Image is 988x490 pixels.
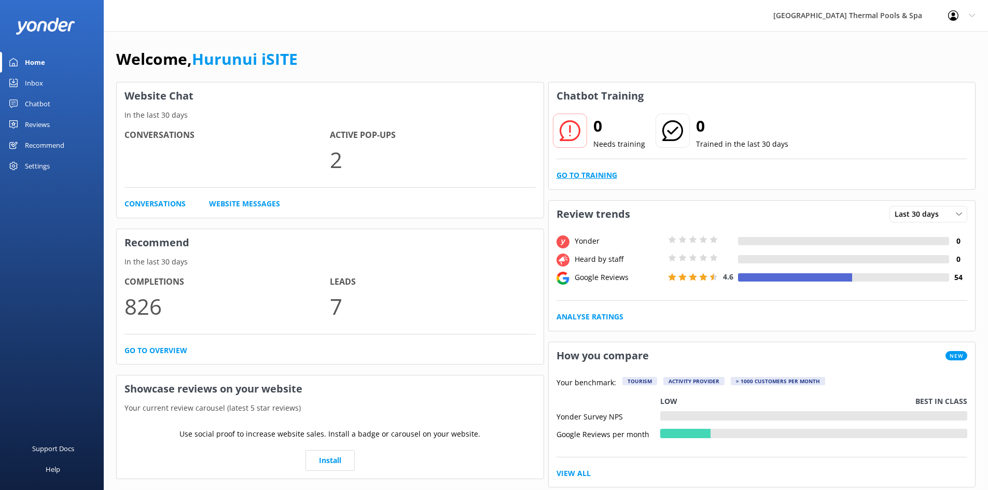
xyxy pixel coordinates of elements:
a: Analyse Ratings [556,311,623,323]
p: Best in class [915,396,967,407]
p: In the last 30 days [117,256,544,268]
span: 4.6 [723,272,733,282]
a: View All [556,468,591,479]
div: Yonder Survey NPS [556,411,660,421]
div: Google Reviews per month [556,429,660,438]
p: Your current review carousel (latest 5 star reviews) [117,402,544,414]
p: 2 [330,142,535,177]
span: Last 30 days [895,208,945,220]
div: Chatbot [25,93,50,114]
h1: Welcome, [116,47,298,72]
div: Support Docs [32,438,74,459]
a: Go to Training [556,170,617,181]
h4: Leads [330,275,535,289]
p: Trained in the last 30 days [696,138,788,150]
h4: Active Pop-ups [330,129,535,142]
p: In the last 30 days [117,109,544,121]
p: Needs training [593,138,645,150]
div: Tourism [622,377,657,385]
div: Activity Provider [663,377,725,385]
div: Google Reviews [572,272,665,283]
a: Website Messages [209,198,280,209]
div: Recommend [25,135,64,156]
p: Low [660,396,677,407]
div: > 1000 customers per month [731,377,825,385]
div: Yonder [572,235,665,247]
a: Hurunui iSITE [192,48,298,69]
h2: 0 [696,114,788,138]
img: yonder-white-logo.png [16,18,75,35]
p: 7 [330,289,535,324]
a: Go to overview [124,345,187,356]
div: Heard by staff [572,254,665,265]
div: Reviews [25,114,50,135]
span: New [945,351,967,360]
a: Install [305,450,355,471]
h4: 0 [949,235,967,247]
h3: How you compare [549,342,657,369]
p: 826 [124,289,330,324]
h3: Review trends [549,201,638,228]
h4: 0 [949,254,967,265]
p: Use social proof to increase website sales. Install a badge or carousel on your website. [179,428,480,440]
p: Your benchmark: [556,377,616,389]
h3: Recommend [117,229,544,256]
div: Settings [25,156,50,176]
h3: Showcase reviews on your website [117,375,544,402]
h2: 0 [593,114,645,138]
a: Conversations [124,198,186,209]
h4: Conversations [124,129,330,142]
h4: Completions [124,275,330,289]
h3: Website Chat [117,82,544,109]
div: Help [46,459,60,480]
h4: 54 [949,272,967,283]
h3: Chatbot Training [549,82,651,109]
div: Inbox [25,73,43,93]
div: Home [25,52,45,73]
